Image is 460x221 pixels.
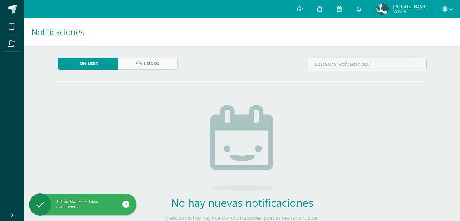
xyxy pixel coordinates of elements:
[393,9,428,14] span: Mi Perfil
[31,26,84,38] span: Notificaciones
[307,58,426,70] input: Busca una notificación aquí
[376,3,388,15] img: f699e455cfe0b6205fbd7994ff7a8509.png
[118,58,178,70] a: Leídos
[58,58,118,70] a: Sin leer
[80,58,99,69] span: Sin leer
[153,196,331,210] h2: No hay nuevas notificaciones
[210,105,274,191] img: no_activities.png
[29,199,136,210] div: 401 notificaciones leídas exitosamente
[144,58,159,69] span: Leídos
[393,4,428,10] span: [PERSON_NAME]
